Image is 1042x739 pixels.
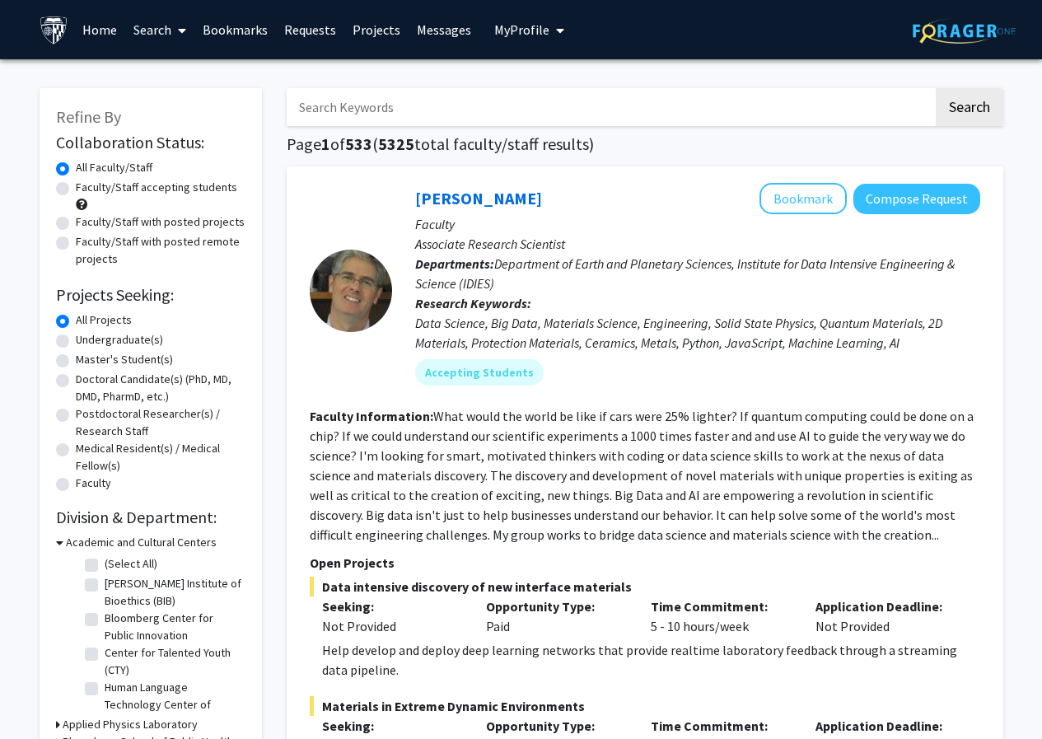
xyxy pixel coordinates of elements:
[76,475,111,492] label: Faculty
[759,183,847,214] button: Add David Elbert to Bookmarks
[415,234,980,254] p: Associate Research Scientist
[276,1,344,58] a: Requests
[815,716,956,736] p: Application Deadline:
[803,596,968,636] div: Not Provided
[76,351,173,368] label: Master's Student(s)
[105,555,157,573] label: (Select All)
[310,408,974,543] fg-read-more: What would the world be like if cars were 25% lighter? If quantum computing could be done on a ch...
[486,596,626,616] p: Opportunity Type:
[913,18,1016,44] img: ForagerOne Logo
[105,644,241,679] label: Center for Talented Youth (CTY)
[194,1,276,58] a: Bookmarks
[287,134,1003,154] h1: Page of ( total faculty/staff results)
[651,596,791,616] p: Time Commitment:
[322,596,462,616] p: Seeking:
[105,679,241,731] label: Human Language Technology Center of Excellence (HLTCOE)
[12,665,70,727] iframe: Chat
[40,16,68,44] img: Johns Hopkins University Logo
[76,371,245,405] label: Doctoral Candidate(s) (PhD, MD, DMD, PharmD, etc.)
[494,21,549,38] span: My Profile
[76,440,245,475] label: Medical Resident(s) / Medical Fellow(s)
[322,716,462,736] p: Seeking:
[287,88,933,126] input: Search Keywords
[415,255,955,292] span: Department of Earth and Planetary Sciences, Institute for Data Intensive Engineering & Science (I...
[474,596,638,636] div: Paid
[815,596,956,616] p: Application Deadline:
[63,716,198,733] h3: Applied Physics Laboratory
[125,1,194,58] a: Search
[310,577,980,596] span: Data intensive discovery of new interface materials
[76,405,245,440] label: Postdoctoral Researcher(s) / Research Staff
[651,716,791,736] p: Time Commitment:
[76,159,152,176] label: All Faculty/Staff
[345,133,372,154] span: 533
[76,311,132,329] label: All Projects
[56,106,121,127] span: Refine By
[415,295,531,311] b: Research Keywords:
[105,610,241,644] label: Bloomberg Center for Public Innovation
[105,575,241,610] label: [PERSON_NAME] Institute of Bioethics (BIB)
[76,331,163,348] label: Undergraduate(s)
[310,553,980,573] p: Open Projects
[415,214,980,234] p: Faculty
[76,179,237,196] label: Faculty/Staff accepting students
[74,1,125,58] a: Home
[310,408,433,424] b: Faculty Information:
[322,616,462,636] div: Not Provided
[56,133,245,152] h2: Collaboration Status:
[66,534,217,551] h3: Academic and Cultural Centers
[310,696,980,716] span: Materials in Extreme Dynamic Environments
[409,1,479,58] a: Messages
[415,313,980,353] div: Data Science, Big Data, Materials Science, Engineering, Solid State Physics, Quantum Materials, 2...
[322,640,980,680] div: Help develop and deploy deep learning networks that provide realtime laboratory feedback through ...
[936,88,1003,126] button: Search
[415,255,494,272] b: Departments:
[415,359,544,386] mat-chip: Accepting Students
[415,188,542,208] a: [PERSON_NAME]
[344,1,409,58] a: Projects
[486,716,626,736] p: Opportunity Type:
[56,285,245,305] h2: Projects Seeking:
[853,184,980,214] button: Compose Request to David Elbert
[378,133,414,154] span: 5325
[76,233,245,268] label: Faculty/Staff with posted remote projects
[321,133,330,154] span: 1
[638,596,803,636] div: 5 - 10 hours/week
[56,507,245,527] h2: Division & Department:
[76,213,245,231] label: Faculty/Staff with posted projects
